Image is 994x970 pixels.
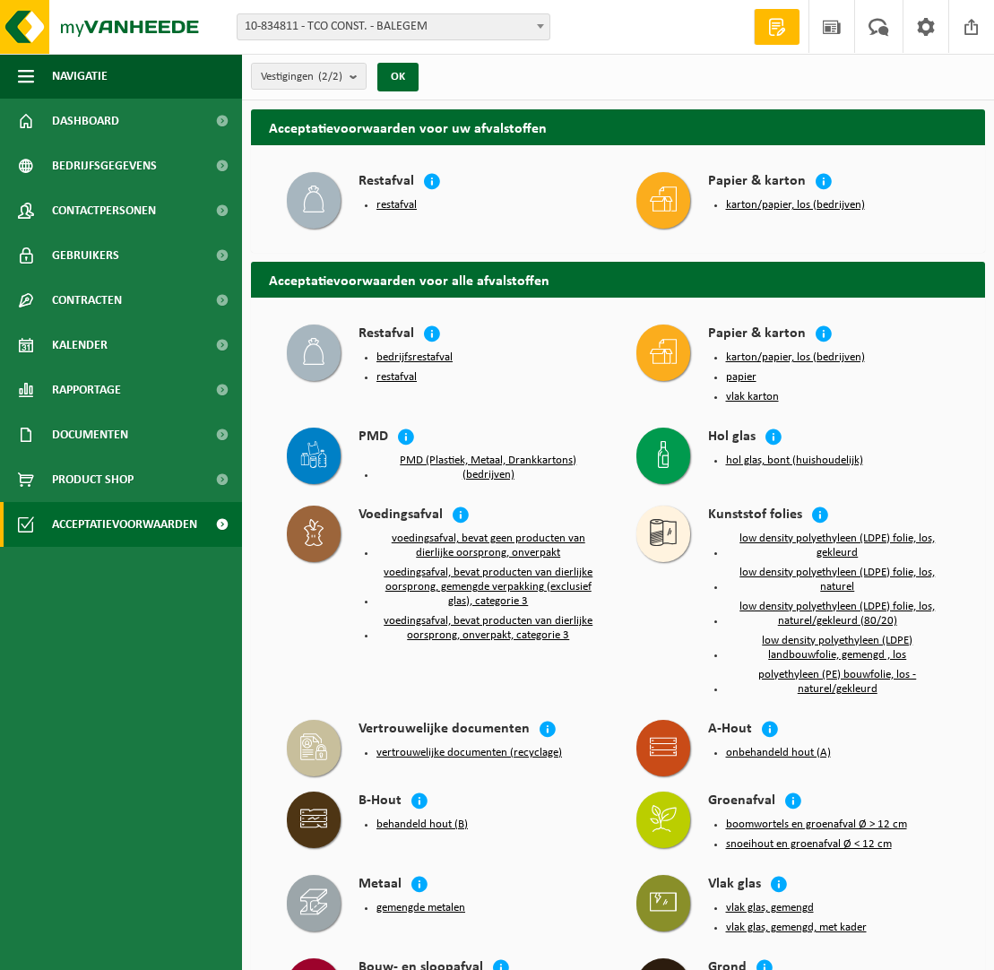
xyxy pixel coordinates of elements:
span: Bedrijfsgegevens [52,143,157,188]
button: restafval [376,198,417,212]
h4: Voedingsafval [359,506,443,526]
h4: Restafval [359,325,414,345]
button: vertrouwelijke documenten (recyclage) [376,746,562,760]
button: vlak glas, gemengd [726,901,814,915]
button: vlak karton [726,390,779,404]
button: low density polyethyleen (LDPE) folie, los, naturel [726,566,950,594]
button: polyethyleen (PE) bouwfolie, los - naturel/gekleurd [726,668,950,697]
h4: Groenafval [708,792,775,812]
button: low density polyethyleen (LDPE) landbouwfolie, gemengd , los [726,634,950,663]
span: 10-834811 - TCO CONST. - BALEGEM [237,13,550,40]
h4: Hol glas [708,428,756,448]
span: Contactpersonen [52,188,156,233]
button: behandeld hout (B) [376,818,468,832]
span: 10-834811 - TCO CONST. - BALEGEM [238,14,549,39]
button: low density polyethyleen (LDPE) folie, los, gekleurd [726,532,950,560]
h4: Papier & karton [708,325,806,345]
h2: Acceptatievoorwaarden voor uw afvalstoffen [251,109,985,144]
button: PMD (Plastiek, Metaal, Drankkartons) (bedrijven) [376,454,601,482]
button: vlak glas, gemengd, met kader [726,921,867,935]
button: Vestigingen(2/2) [251,63,367,90]
h4: A-Hout [708,720,752,740]
button: OK [377,63,419,91]
span: Kalender [52,323,108,368]
h4: Metaal [359,875,402,896]
h4: B-Hout [359,792,402,812]
iframe: chat widget [9,931,299,970]
button: snoeihout en groenafval Ø < 12 cm [726,837,892,852]
count: (2/2) [318,71,342,82]
h2: Acceptatievoorwaarden voor alle afvalstoffen [251,262,985,297]
button: voedingsafval, bevat geen producten van dierlijke oorsprong, onverpakt [376,532,601,560]
span: Vestigingen [261,64,342,91]
span: Acceptatievoorwaarden [52,502,197,547]
button: karton/papier, los (bedrijven) [726,351,865,365]
button: gemengde metalen [376,901,465,915]
button: boomwortels en groenafval Ø > 12 cm [726,818,907,832]
h4: Kunststof folies [708,506,802,526]
h4: Vertrouwelijke documenten [359,720,530,740]
button: voedingsafval, bevat producten van dierlijke oorsprong, onverpakt, categorie 3 [376,614,601,643]
button: onbehandeld hout (A) [726,746,831,760]
button: low density polyethyleen (LDPE) folie, los, naturel/gekleurd (80/20) [726,600,950,628]
button: restafval [376,370,417,385]
span: Dashboard [52,99,119,143]
span: Rapportage [52,368,121,412]
h4: PMD [359,428,388,448]
button: bedrijfsrestafval [376,351,453,365]
h4: Vlak glas [708,875,761,896]
button: papier [726,370,756,385]
button: hol glas, bont (huishoudelijk) [726,454,863,468]
span: Documenten [52,412,128,457]
span: Contracten [52,278,122,323]
h4: Restafval [359,172,414,193]
span: Navigatie [52,54,108,99]
h4: Papier & karton [708,172,806,193]
span: Product Shop [52,457,134,502]
span: Gebruikers [52,233,119,278]
button: karton/papier, los (bedrijven) [726,198,865,212]
button: voedingsafval, bevat producten van dierlijke oorsprong, gemengde verpakking (exclusief glas), cat... [376,566,601,609]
